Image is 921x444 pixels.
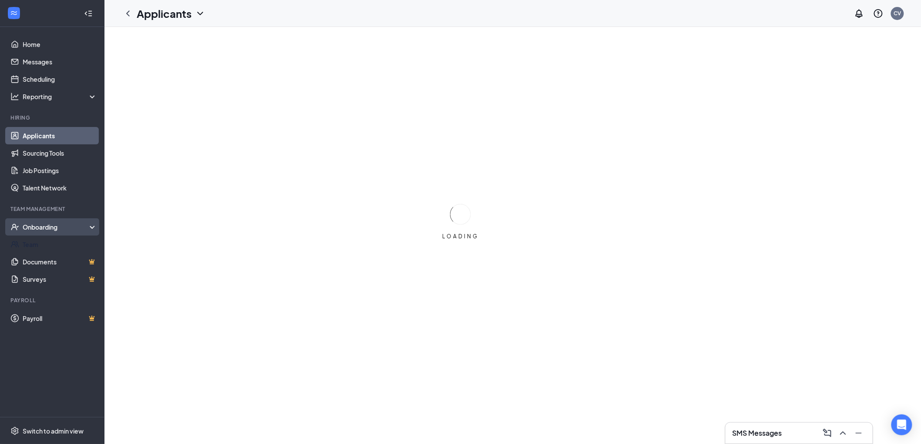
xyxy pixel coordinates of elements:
button: ComposeMessage [820,426,834,440]
a: DocumentsCrown [23,253,97,270]
h1: Applicants [137,6,192,21]
div: Switch to admin view [23,427,84,435]
svg: Analysis [10,92,19,101]
svg: WorkstreamLogo [10,9,18,17]
a: Applicants [23,127,97,144]
svg: Minimize [854,428,864,438]
a: Messages [23,53,97,70]
a: Scheduling [23,70,97,88]
a: Talent Network [23,179,97,197]
button: Minimize [852,426,866,440]
svg: ChevronLeft [123,8,133,19]
div: Open Intercom Messenger [891,414,912,435]
div: Hiring [10,114,95,121]
div: LOADING [439,233,482,240]
div: Onboarding [23,223,90,231]
svg: ComposeMessage [822,428,833,438]
a: SurveysCrown [23,270,97,288]
svg: Collapse [84,9,93,18]
svg: UserCheck [10,223,19,231]
div: Team Management [10,205,95,213]
a: PayrollCrown [23,310,97,327]
div: CV [894,10,901,17]
h3: SMS Messages [733,428,782,438]
svg: Notifications [854,8,864,19]
svg: QuestionInfo [873,8,884,19]
svg: ChevronDown [195,8,205,19]
svg: ChevronUp [838,428,848,438]
a: Sourcing Tools [23,144,97,162]
a: Team [23,236,97,253]
button: ChevronUp [836,426,850,440]
div: Payroll [10,297,95,304]
svg: Settings [10,427,19,435]
div: Reporting [23,92,97,101]
a: Home [23,36,97,53]
a: Job Postings [23,162,97,179]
